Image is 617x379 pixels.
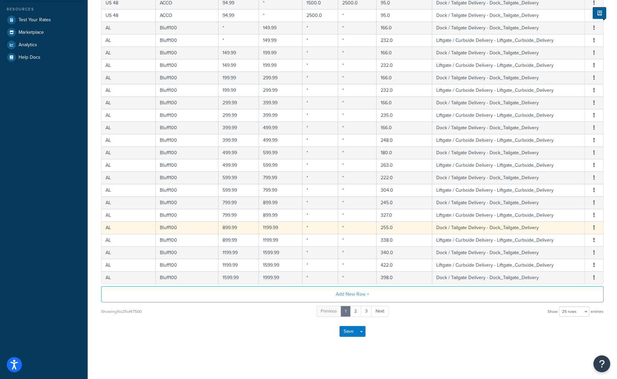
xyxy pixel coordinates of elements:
td: Liftgate / Curbside Delivery - Liftgate_Curbside_Delivery [432,109,585,121]
td: 1199.99 [259,221,302,234]
td: 1599.99 [259,259,302,271]
td: 899.99 [259,196,302,209]
td: 199.99 [218,72,259,84]
span: Next [376,308,384,314]
td: 899.99 [218,221,259,234]
td: 232.0 [377,34,432,47]
a: 3 [361,306,372,317]
td: 399.99 [259,97,302,109]
td: 95.0 [377,9,432,22]
td: 499.99 [218,146,259,159]
td: 1199.99 [218,246,259,259]
td: AL [101,259,156,271]
td: AL [101,196,156,209]
td: 1599.99 [218,271,259,284]
td: 398.0 [377,271,432,284]
span: Analytics [19,42,37,48]
li: Test Your Rates [5,14,83,26]
td: 149.99 [259,22,302,34]
td: Bluff100 [156,34,218,47]
td: 299.99 [259,72,302,84]
td: 599.99 [259,146,302,159]
td: 1599.99 [259,246,302,259]
td: Liftgate / Curbside Delivery - Liftgate_Curbside_Delivery [432,134,585,146]
td: 599.99 [218,184,259,196]
span: Marketplace [19,30,44,35]
td: 1999.99 [259,271,302,284]
button: Add New Row + [101,286,604,302]
td: Bluff100 [156,72,218,84]
td: 166.0 [377,97,432,109]
td: 899.99 [218,234,259,246]
td: AL [101,59,156,72]
a: Next [371,306,389,317]
a: Help Docs [5,51,83,63]
td: 263.0 [377,159,432,171]
td: AL [101,184,156,196]
td: 2500.0 [302,9,338,22]
td: 599.99 [259,159,302,171]
td: 166.0 [377,22,432,34]
td: Bluff100 [156,84,218,97]
td: 340.0 [377,246,432,259]
td: 166.0 [377,47,432,59]
td: Dock / Tailgate Delivery - Dock_Tailgate_Delivery [432,72,585,84]
td: 799.99 [259,171,302,184]
td: Bluff100 [156,97,218,109]
span: entries [591,307,604,316]
td: Dock / Tailgate Delivery - Dock_Tailgate_Delivery [432,146,585,159]
td: Bluff100 [156,234,218,246]
td: Liftgate / Curbside Delivery - Liftgate_Curbside_Delivery [432,159,585,171]
a: Marketplace [5,26,83,38]
td: 338.0 [377,234,432,246]
td: Dock / Tailgate Delivery - Dock_Tailgate_Delivery [432,22,585,34]
td: 299.99 [259,84,302,97]
td: Liftgate / Curbside Delivery - Liftgate_Curbside_Delivery [432,84,585,97]
td: 199.99 [259,59,302,72]
button: Save [340,326,358,337]
td: 399.99 [218,134,259,146]
td: Bluff100 [156,134,218,146]
td: 799.99 [259,184,302,196]
td: AL [101,134,156,146]
td: 255.0 [377,221,432,234]
td: 399.99 [218,121,259,134]
td: AL [101,72,156,84]
span: Show [548,307,558,316]
a: 1 [341,306,351,317]
td: 299.99 [218,109,259,121]
td: Bluff100 [156,209,218,221]
td: 499.99 [259,134,302,146]
td: US 48 [101,9,156,22]
td: 1199.99 [218,259,259,271]
td: 222.0 [377,171,432,184]
td: 94.99 [218,9,259,22]
td: 327.0 [377,209,432,221]
td: Liftgate / Curbside Delivery - Liftgate_Curbside_Delivery [432,184,585,196]
td: 899.99 [259,209,302,221]
td: Dock / Tailgate Delivery - Dock_Tailgate_Delivery [432,196,585,209]
td: Bluff100 [156,159,218,171]
td: Dock / Tailgate Delivery - Dock_Tailgate_Delivery [432,221,585,234]
td: 245.0 [377,196,432,209]
td: Bluff100 [156,146,218,159]
button: Open Resource Center [593,355,610,372]
td: AL [101,271,156,284]
td: Liftgate / Curbside Delivery - Liftgate_Curbside_Delivery [432,209,585,221]
td: AL [101,234,156,246]
td: Bluff100 [156,109,218,121]
td: 799.99 [218,196,259,209]
td: 248.0 [377,134,432,146]
a: 2 [350,306,361,317]
td: Liftgate / Curbside Delivery - Liftgate_Curbside_Delivery [432,234,585,246]
td: 1199.99 [259,234,302,246]
td: Liftgate / Curbside Delivery - Liftgate_Curbside_Delivery [432,259,585,271]
td: Dock / Tailgate Delivery - Dock_Tailgate_Delivery [432,246,585,259]
td: Bluff100 [156,22,218,34]
li: Analytics [5,39,83,51]
td: Bluff100 [156,47,218,59]
td: 166.0 [377,72,432,84]
td: 149.99 [259,34,302,47]
td: AL [101,159,156,171]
